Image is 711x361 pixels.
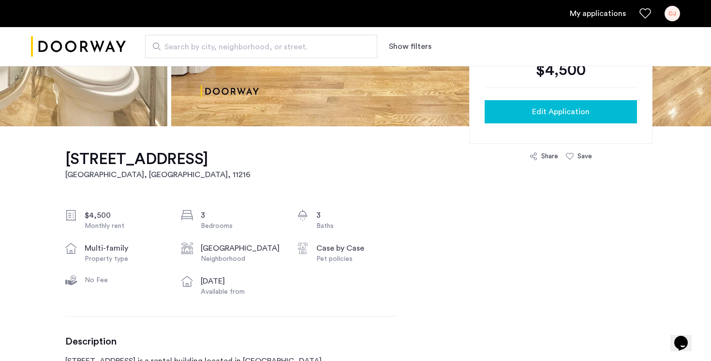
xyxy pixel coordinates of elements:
div: $4,500 [485,60,637,80]
img: logo [31,29,126,65]
h1: [STREET_ADDRESS] [65,150,251,169]
div: Pet policies [316,254,398,264]
div: [GEOGRAPHIC_DATA] [201,242,282,254]
span: Search by city, neighborhood, or street. [164,41,350,53]
div: Neighborhood [201,254,282,264]
div: 3 [316,210,398,221]
div: Available from [201,287,282,297]
span: Edit Application [532,106,590,118]
div: [DATE] [201,275,282,287]
div: Bedrooms [201,221,282,231]
button: button [485,100,637,123]
a: My application [570,8,626,19]
div: Save [578,151,592,161]
a: [STREET_ADDRESS][GEOGRAPHIC_DATA], [GEOGRAPHIC_DATA], 11216 [65,150,251,180]
iframe: chat widget [670,322,701,351]
input: Apartment Search [145,35,377,58]
div: Share [541,151,558,161]
button: Show or hide filters [389,41,431,52]
div: $4,500 [85,210,166,221]
div: multi-family [85,242,166,254]
div: Case by Case [316,242,398,254]
a: Favorites [639,8,651,19]
div: 3 [201,210,282,221]
div: No Fee [85,275,166,285]
div: CJ [665,6,680,21]
div: Baths [316,221,398,231]
h2: [GEOGRAPHIC_DATA], [GEOGRAPHIC_DATA] , 11216 [65,169,251,180]
div: Monthly rent [85,221,166,231]
div: Property type [85,254,166,264]
h3: Description [65,336,398,347]
a: Cazamio logo [31,29,126,65]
